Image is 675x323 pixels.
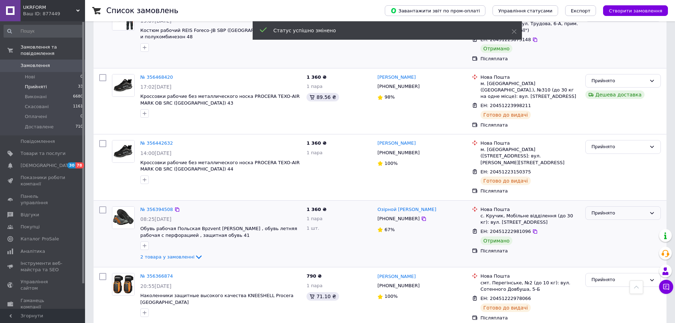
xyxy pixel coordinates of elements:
span: Панель управління [21,193,66,206]
span: 20:55[DATE] [140,283,171,289]
span: 1 шт. [306,225,319,231]
span: ЕН: 20451222978066 [480,296,531,301]
div: Готово до видачі [480,111,531,119]
span: ЕН: 20451223875148 [480,37,531,42]
div: 71.10 ₴ [306,292,339,301]
span: Показники роботи компанії [21,174,66,187]
span: Доставлене [25,124,54,130]
div: [PHONE_NUMBER] [376,281,421,290]
span: ЕН: 20451223150375 [480,169,531,174]
span: 67% [384,227,395,232]
div: м. Хмельницький ([GEOGRAPHIC_DATA].), №23 (до 30 кг): вул. Трудова, 6-А, прим. 133 (ТЦ "Woodmoll") [480,14,580,34]
div: Нова Пошта [480,74,580,80]
span: 0 [80,74,83,80]
span: 1161 [73,104,83,110]
div: Ваш ID: 877449 [23,11,85,17]
span: 33 [78,84,83,90]
a: Фото товару [112,206,135,229]
button: Створити замовлення [603,5,668,16]
div: [PHONE_NUMBER] [376,148,421,157]
span: 6680 [73,94,83,100]
span: Покупці [21,224,40,230]
span: 2 товара у замовленні [140,254,195,260]
a: № 356366874 [140,273,173,279]
span: Експорт [571,8,591,13]
span: 1 пара [306,216,322,221]
a: Обувь рабочая Польская Bpzvent [PERSON_NAME] , обувь летняя рабочая с перфорацией , защитная обув... [140,226,297,238]
span: 78 [75,162,84,168]
span: 1 360 ₴ [306,74,326,80]
div: Прийнято [591,143,646,151]
div: Післяплата [480,56,580,62]
div: Готово до видачі [480,177,531,185]
span: Товари та послуги [21,150,66,157]
span: 100% [384,294,398,299]
span: Відгуки [21,212,39,218]
span: 19:07[DATE] [140,18,171,24]
a: Фото товару [112,74,135,97]
a: № 356468420 [140,74,173,80]
button: Управління статусами [493,5,558,16]
h1: Список замовлень [106,6,178,15]
span: Замовлення та повідомлення [21,44,85,57]
div: Статус успішно змінено [274,27,494,34]
a: Озірной [PERSON_NAME] [377,206,436,213]
a: 2 товара у замовленні [140,254,203,260]
div: Отримано [480,44,512,53]
div: 89.56 ₴ [306,93,339,101]
span: Кроссовки рабочие без металлического носка PROCERA TEXO-AIR MARK OB SRC ([GEOGRAPHIC_DATA]) 43 [140,94,300,106]
div: м. [GEOGRAPHIC_DATA] ([STREET_ADDRESS]: вул. [PERSON_NAME][STREET_ADDRESS] [480,146,580,166]
a: Костюм рабочий REIS Foreco-JB SBP ([GEOGRAPHIC_DATA]) , куртка и полукомбинезон 48 [140,28,300,40]
div: [PHONE_NUMBER] [376,214,421,223]
a: [PERSON_NAME] [377,74,416,81]
a: [PERSON_NAME] [377,140,416,147]
div: Нова Пошта [480,206,580,213]
div: Післяплата [480,122,580,128]
img: Фото товару [112,273,134,295]
span: 1 360 ₴ [306,207,326,212]
span: 17:02[DATE] [140,84,171,90]
span: 1 пара [306,84,322,89]
div: смт. Перегінське, №2 (до 10 кг): вул. Сотенного Довбуша, 5-Б [480,280,580,293]
a: Кроссовки рабочие без металлического носка PROCERA TEXO-AIR MARK OB SRC ([GEOGRAPHIC_DATA]) 44 [140,160,300,172]
div: Прийнято [591,276,646,284]
button: Експорт [565,5,596,16]
span: Каталог ProSale [21,236,59,242]
span: Виконані [25,94,47,100]
a: № 356442632 [140,140,173,146]
div: Післяплата [480,188,580,194]
div: Післяплата [480,315,580,321]
a: Фото товару [112,140,135,163]
a: Наколенники защитные высокого качества KNEESHELL Procera [GEOGRAPHIC_DATA] [140,293,293,305]
span: Завантажити звіт по пром-оплаті [390,7,480,14]
a: [PERSON_NAME] [377,273,416,280]
img: Фото товару [112,140,134,162]
button: Завантажити звіт по пром-оплаті [385,5,485,16]
span: 1 360 ₴ [306,140,326,146]
img: Фото товару [112,74,134,96]
a: № 356394508 [140,207,173,212]
span: 0 [80,113,83,120]
div: [PHONE_NUMBER] [376,82,421,91]
span: Управління статусами [498,8,552,13]
span: 790 ₴ [306,273,322,279]
span: UKRFORM [23,4,76,11]
a: Фото товару [112,273,135,296]
span: Аналітика [21,248,45,255]
span: Управління сайтом [21,279,66,291]
button: Чат з покупцем [659,280,673,294]
span: Повідомлення [21,138,55,145]
div: Прийнято [591,77,646,85]
span: 30 [67,162,75,168]
span: 14:00[DATE] [140,150,171,156]
div: Прийнято [591,210,646,217]
input: Пошук [4,25,84,38]
div: с. Кручик, Мобільне відділення (до 30 кг): вул. [STREET_ADDRESS] [480,213,580,225]
span: [DEMOGRAPHIC_DATA] [21,162,73,169]
span: 100% [384,161,398,166]
span: 1 пара [306,283,322,288]
span: 98% [384,94,395,100]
